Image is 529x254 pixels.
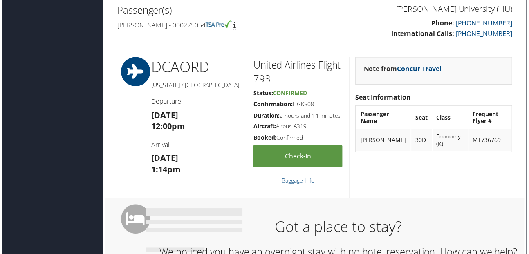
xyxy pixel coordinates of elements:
a: Check-in [253,146,343,168]
strong: 12:00pm [150,121,184,132]
h2: Passenger(s) [117,3,309,17]
h5: [US_STATE] / [GEOGRAPHIC_DATA] [150,81,241,89]
h1: Got a place to stay? [152,218,526,238]
strong: [DATE] [150,110,177,121]
h4: Departure [150,97,241,106]
h3: [PERSON_NAME] University (HU) [321,3,514,15]
strong: Status: [253,89,273,97]
h4: [PERSON_NAME] - 000275054 [117,20,309,29]
h4: Arrival [150,141,241,150]
a: Concur Travel [398,65,443,74]
strong: Confirmation: [253,100,293,108]
td: [PERSON_NAME] [357,130,412,152]
th: Class [434,107,469,129]
strong: 1:14pm [150,165,180,176]
th: Seat [412,107,433,129]
strong: Duration: [253,112,280,120]
h2: United Airlines Flight 793 [253,58,343,86]
td: 30D [412,130,433,152]
span: Confirmed [273,89,307,97]
a: [PHONE_NUMBER] [457,18,514,27]
strong: Booked: [253,134,277,142]
strong: Aircraft: [253,123,276,131]
h5: Airbus A319 [253,123,343,131]
img: tsa-precheck.png [205,20,232,28]
td: Economy (K) [434,130,469,152]
h5: HGKS08 [253,100,343,109]
strong: Note from [365,65,443,74]
strong: Phone: [433,18,455,27]
h1: DCA ORD [150,57,241,78]
strong: International Calls: [392,29,455,38]
a: Baggage Info [282,178,315,185]
th: Frequent Flyer # [470,107,513,129]
h5: 2 hours and 14 minutes [253,112,343,120]
a: [PHONE_NUMBER] [457,29,514,38]
strong: [DATE] [150,153,177,164]
strong: Seat Information [356,93,412,102]
td: MT736769 [470,130,513,152]
h5: Confirmed [253,134,343,143]
th: Passenger Name [357,107,412,129]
